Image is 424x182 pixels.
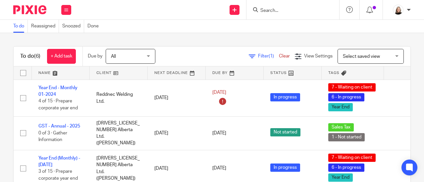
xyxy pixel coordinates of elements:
span: [DATE] [212,131,226,135]
span: Select saved view [343,54,380,59]
span: Sales Tax [328,123,354,131]
span: 7 - Waiting on client [328,83,376,91]
span: Filter [258,54,279,58]
input: Search [260,8,319,14]
a: Snoozed [62,20,84,33]
span: Not started [270,128,300,136]
span: [DATE] [212,166,226,171]
a: Clear [279,54,290,58]
td: [DATE] [148,80,206,116]
span: 7 - Waiting on client [328,154,376,162]
span: Tags [328,71,340,75]
a: + Add task [47,49,76,64]
span: 1 - Not started [328,133,365,141]
span: In progress [270,93,300,101]
span: 4 of 15 · Prepare corporate year end [38,99,78,111]
a: Year End (Monthly) - [DATE] [38,156,80,167]
span: All [111,54,116,59]
span: Year End [328,103,353,111]
span: 6 - In progress [328,93,364,101]
a: GST - Annual - 2025 [38,124,80,128]
span: View Settings [304,54,333,58]
span: (1) [269,54,274,58]
span: (6) [34,54,40,59]
span: [DATE] [212,90,226,95]
td: Reddnec Welding Ltd. [90,80,148,116]
h1: To do [20,53,40,60]
img: Screenshot%202023-11-02%20134555.png [393,5,403,15]
td: [DATE] [148,116,206,150]
span: In progress [270,164,300,172]
span: Year End [328,173,353,182]
span: 6 - In progress [328,164,364,172]
span: 3 of 15 · Prepare corporate year end [38,169,78,181]
a: Year End - Monthly 01-2024 [38,86,78,97]
span: 0 of 3 · Gather Information [38,131,67,142]
img: Pixie [13,5,46,14]
p: Due by [88,53,102,59]
td: [DRIVERS_LICENSE_NUMBER] Alberta Ltd. ([PERSON_NAME]) [90,116,148,150]
a: Reassigned [31,20,59,33]
a: Done [87,20,102,33]
a: To do [13,20,28,33]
